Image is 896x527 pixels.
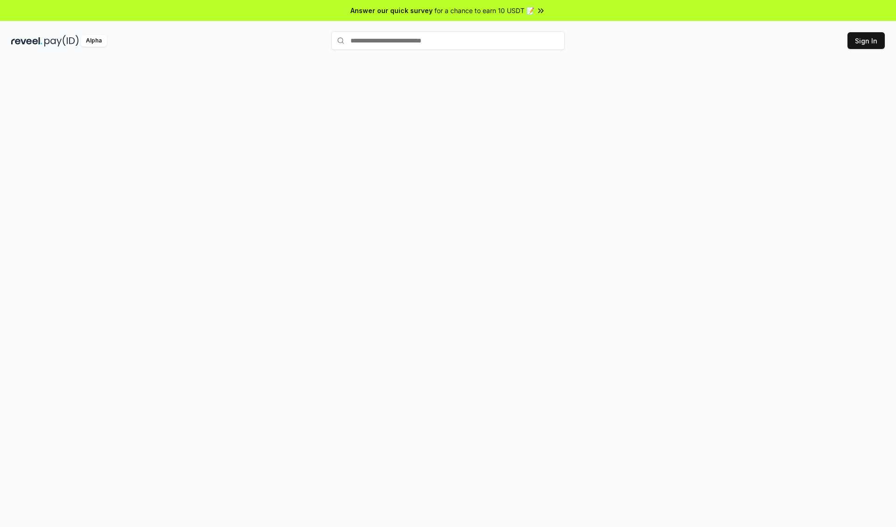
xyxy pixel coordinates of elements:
div: Alpha [81,35,107,47]
span: Answer our quick survey [350,6,433,15]
button: Sign In [847,32,885,49]
img: pay_id [44,35,79,47]
span: for a chance to earn 10 USDT 📝 [434,6,534,15]
img: reveel_dark [11,35,42,47]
